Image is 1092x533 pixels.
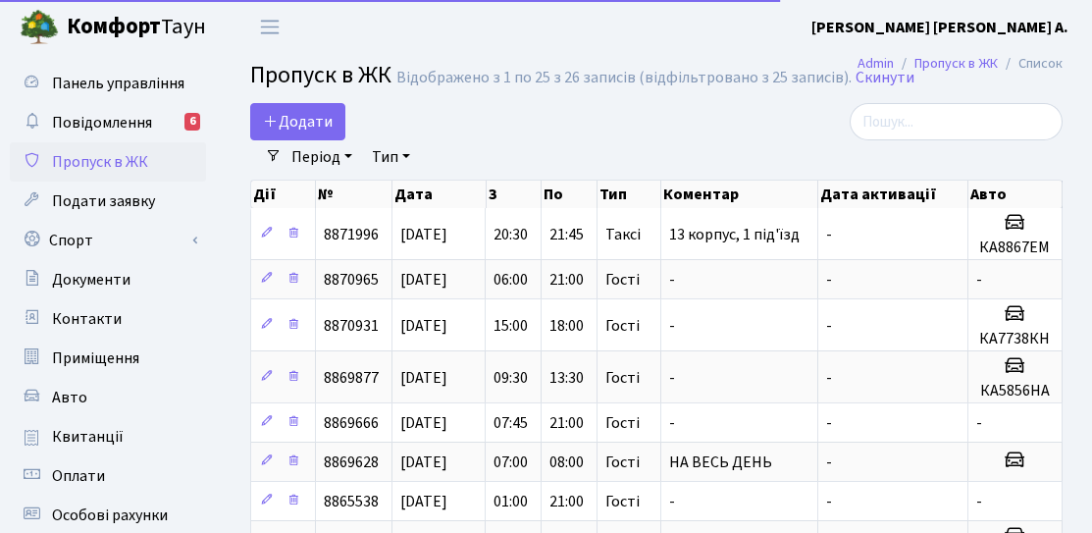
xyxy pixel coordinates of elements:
span: - [826,224,832,245]
b: Комфорт [67,11,161,42]
span: Документи [52,269,130,291]
span: 13 корпус, 1 під'їзд [669,224,800,245]
span: 08:00 [549,452,584,473]
span: 09:30 [494,367,528,389]
th: З [487,181,543,208]
span: [DATE] [400,224,447,245]
span: 21:45 [549,224,584,245]
span: 15:00 [494,315,528,337]
h5: КА8867ЕМ [976,239,1054,257]
span: - [976,412,982,434]
span: Таун [67,11,206,44]
span: 8870931 [324,315,379,337]
span: 8865538 [324,491,379,512]
th: Дата активації [818,181,968,208]
span: 21:00 [549,269,584,291]
a: Admin [858,53,894,74]
a: Документи [10,260,206,299]
a: Оплати [10,456,206,496]
span: 07:00 [494,452,528,473]
span: - [669,315,675,337]
span: - [669,491,675,512]
span: НА ВЕСЬ ДЕНЬ [669,452,772,473]
a: Тип [364,140,418,174]
span: Гості [605,370,640,386]
span: - [669,367,675,389]
span: Додати [263,111,333,133]
span: Оплати [52,465,105,487]
span: [DATE] [400,412,447,434]
span: [DATE] [400,367,447,389]
span: - [826,491,832,512]
th: Авто [968,181,1063,208]
a: Спорт [10,221,206,260]
span: 8870965 [324,269,379,291]
span: Повідомлення [52,112,152,133]
span: 21:00 [549,491,584,512]
th: Тип [598,181,660,208]
span: Контакти [52,308,122,330]
span: - [669,412,675,434]
span: 01:00 [494,491,528,512]
a: Додати [250,103,345,140]
a: Контакти [10,299,206,339]
span: 8869666 [324,412,379,434]
span: - [976,269,982,291]
span: 18:00 [549,315,584,337]
span: - [826,452,832,473]
span: Гості [605,454,640,470]
button: Переключити навігацію [245,11,294,43]
span: [DATE] [400,315,447,337]
a: Період [284,140,360,174]
span: Пропуск в ЖК [250,58,391,92]
h5: КА5856НА [976,382,1054,400]
img: logo.png [20,8,59,47]
input: Пошук... [850,103,1063,140]
a: Пропуск в ЖК [10,142,206,182]
a: Подати заявку [10,182,206,221]
a: Панель управління [10,64,206,103]
a: Квитанції [10,417,206,456]
span: [DATE] [400,491,447,512]
b: [PERSON_NAME] [PERSON_NAME] А. [811,17,1068,38]
span: Подати заявку [52,190,155,212]
th: Дії [251,181,316,208]
li: Список [998,53,1063,75]
span: Таксі [605,227,641,242]
span: Гості [605,415,640,431]
span: Гості [605,318,640,334]
span: - [826,269,832,291]
span: Приміщення [52,347,139,369]
div: Відображено з 1 по 25 з 26 записів (відфільтровано з 25 записів). [396,69,852,87]
span: Панель управління [52,73,184,94]
span: - [826,315,832,337]
span: 8869628 [324,452,379,473]
span: Особові рахунки [52,505,168,526]
span: 21:00 [549,412,584,434]
span: 8871996 [324,224,379,245]
nav: breadcrumb [828,43,1092,84]
span: Пропуск в ЖК [52,151,148,173]
span: Гості [605,272,640,288]
a: [PERSON_NAME] [PERSON_NAME] А. [811,16,1068,39]
a: Скинути [856,69,914,87]
span: Квитанції [52,426,124,448]
th: Дата [392,181,487,208]
span: 06:00 [494,269,528,291]
span: - [669,269,675,291]
th: Коментар [661,181,818,208]
span: [DATE] [400,452,447,473]
a: Авто [10,378,206,417]
span: - [826,412,832,434]
span: 07:45 [494,412,528,434]
span: [DATE] [400,269,447,291]
div: 6 [184,113,200,131]
span: - [826,367,832,389]
a: Пропуск в ЖК [914,53,998,74]
h5: КА7738КН [976,330,1054,348]
span: 20:30 [494,224,528,245]
span: Гості [605,494,640,509]
a: Повідомлення6 [10,103,206,142]
span: 8869877 [324,367,379,389]
th: По [542,181,598,208]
